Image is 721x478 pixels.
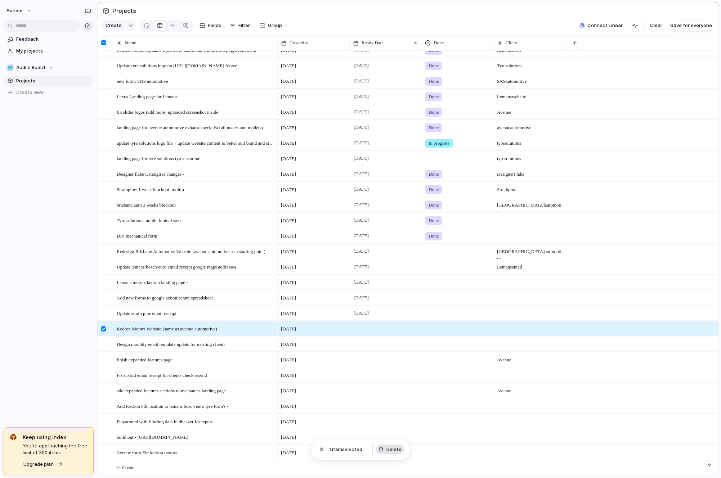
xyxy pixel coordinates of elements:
span: [DATE] [352,293,371,302]
span: Avenue form For kedron motors [117,448,177,456]
span: Done [429,171,439,178]
span: [DATE] [281,171,296,178]
span: sonder [6,7,23,14]
span: [DATE] [281,418,296,425]
span: [DATE] [352,92,371,101]
span: Feedback [16,36,91,43]
span: Create view [16,89,44,96]
span: [DATE] [352,108,371,116]
button: Clear [647,20,665,31]
span: [DATE] [352,247,371,256]
span: [DATE] [281,124,296,131]
span: Strathpine [494,182,565,193]
span: Group [268,22,282,29]
span: [DATE] [281,434,296,441]
span: Update tyre solutions logo on [URL][DOMAIN_NAME] footer [117,61,237,69]
span: Projects [111,4,138,17]
span: [DATE] [281,294,296,302]
span: Audi's Board [16,64,45,71]
span: brisbane auto 3 weeks blockout [117,200,176,209]
span: Done [429,124,439,131]
span: Fix up old email receipt for clients check resend [117,371,207,379]
span: Done [429,217,439,224]
span: [DATE] [352,200,371,209]
span: Name [125,39,136,46]
span: 1 [329,446,332,452]
span: Redesign Brisbane Automotive Website (avenue automotive as a starting point) [117,247,265,255]
span: [DATE] [281,155,296,162]
span: Delete [386,446,402,453]
span: Design monthly email template update for existing clients [117,340,225,348]
span: Fields [208,22,221,29]
span: Client [506,39,517,46]
span: update tyre solutions logo file + update website content to better suit brand and store locations [117,139,275,147]
span: [DATE] [281,217,296,224]
span: Filter [238,22,250,29]
span: [DATE] [281,449,296,456]
span: landing page for tyre solutions tyres near me [117,154,200,162]
span: Ready Date [362,39,384,46]
span: Add Kedron 6th location to lemans bosch euro tyre form's - [117,402,228,410]
span: [DATE] [352,154,371,163]
span: Avenue [494,383,565,394]
span: add expanded features sections to mechanics landing page [117,386,226,394]
span: item selected [329,446,366,453]
span: Projects [16,77,91,85]
a: Projects [4,76,94,86]
span: tyre solutions [494,151,565,162]
span: Avenue [494,352,565,364]
button: Upgrade plan [21,459,65,469]
span: [DATE] [352,262,371,271]
span: You're approaching the free limit of 300 items [23,442,88,456]
span: Lexus Landing page for Lemans [117,92,178,100]
span: [DATE] [281,325,296,333]
span: [DATE] [281,109,296,116]
span: Strathpine: 1 week blockout, tooltip [117,185,184,193]
span: [DATE] [352,185,371,194]
span: Done [429,109,439,116]
span: [DATE] [281,233,296,240]
span: [DATE] [281,403,296,410]
span: Created at [290,39,309,46]
span: My projects [16,48,91,55]
span: [DATE] [352,139,371,147]
span: SNS automotive [494,74,565,85]
span: Create [106,22,122,29]
span: fix slider logos (add more) uploaded screenshot inside [117,108,218,116]
span: [DATE] [352,309,371,317]
span: [DATE] [281,372,296,379]
span: new form: SNS automotive [117,77,168,85]
span: Lemans website [494,89,565,100]
span: [DATE] [352,278,371,287]
span: Done [429,186,439,193]
span: Done [429,93,439,100]
span: [DATE] [281,186,296,193]
button: Delete [376,445,404,455]
span: [DATE] [281,356,296,364]
button: Create [101,20,125,31]
span: Done [429,233,439,240]
span: finish expanded features page [117,355,173,364]
a: My projects [4,46,94,57]
span: In progress [429,140,449,147]
span: [GEOGRAPHIC_DATA] automotive [494,244,565,262]
span: [DATE] [352,77,371,85]
span: [DATE] [352,216,371,225]
span: Tyre solutions mobile footer fixed [117,216,180,224]
span: tyre solutions [494,136,565,147]
span: [DATE] [352,231,371,240]
span: Connect Linear [587,22,623,29]
span: Tyre solutions [494,58,565,69]
span: [DATE] [281,387,296,394]
button: 🥶Audi's Board [4,62,94,73]
span: [DATE] [281,78,296,85]
span: Clear [650,22,662,29]
span: Designer Flake [494,167,565,178]
span: [DATE] [281,140,296,147]
span: [DATE] [281,310,296,317]
span: avenue automotive [494,120,565,131]
button: Filter [227,20,253,31]
button: Create view [4,87,94,98]
span: [DATE] [352,61,371,70]
span: Update lemans/bosch/euro email receipt google maps addresses [117,262,236,271]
